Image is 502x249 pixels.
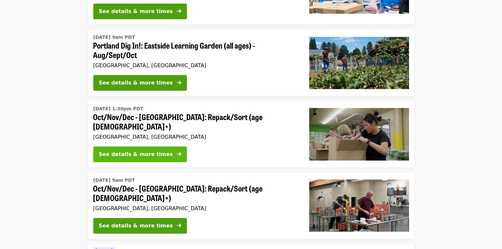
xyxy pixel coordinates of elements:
div: See details & more times [99,8,173,15]
i: arrow-right icon [177,223,181,229]
div: See details & more times [99,222,173,230]
img: Oct/Nov/Dec - Portland: Repack/Sort (age 8+) organized by Oregon Food Bank [309,108,409,160]
a: See details for "Oct/Nov/Dec - Portland: Repack/Sort (age 16+)" [88,173,414,239]
i: arrow-right icon [177,8,181,14]
img: Portland Dig In!: Eastside Learning Garden (all ages) - Aug/Sept/Oct organized by Oregon Food Bank [309,37,409,89]
button: See details & more times [93,218,187,234]
div: [GEOGRAPHIC_DATA], [GEOGRAPHIC_DATA] [93,134,299,140]
div: See details & more times [99,150,173,158]
span: Portland Dig In!: Eastside Learning Garden (all ages) - Aug/Sept/Oct [93,41,299,60]
a: See details for "Portland Dig In!: Eastside Learning Garden (all ages) - Aug/Sept/Oct" [88,30,414,96]
div: [GEOGRAPHIC_DATA], [GEOGRAPHIC_DATA] [93,62,299,69]
button: See details & more times [93,4,187,19]
span: Oct/Nov/Dec - [GEOGRAPHIC_DATA]: Repack/Sort (age [DEMOGRAPHIC_DATA]+) [93,184,299,203]
div: [GEOGRAPHIC_DATA], [GEOGRAPHIC_DATA] [93,205,299,211]
button: See details & more times [93,75,187,91]
i: arrow-right icon [177,151,181,157]
time: [DATE] 1:30pm PDT [93,105,144,112]
span: Oct/Nov/Dec - [GEOGRAPHIC_DATA]: Repack/Sort (age [DEMOGRAPHIC_DATA]+) [93,112,299,131]
time: [DATE] 9am PDT [93,34,135,41]
a: See details for "Oct/Nov/Dec - Portland: Repack/Sort (age 8+)" [88,101,414,167]
time: [DATE] 9am PDT [93,177,135,184]
div: See details & more times [99,79,173,87]
button: See details & more times [93,147,187,162]
img: Oct/Nov/Dec - Portland: Repack/Sort (age 16+) organized by Oregon Food Bank [309,179,409,232]
i: arrow-right icon [177,80,181,86]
